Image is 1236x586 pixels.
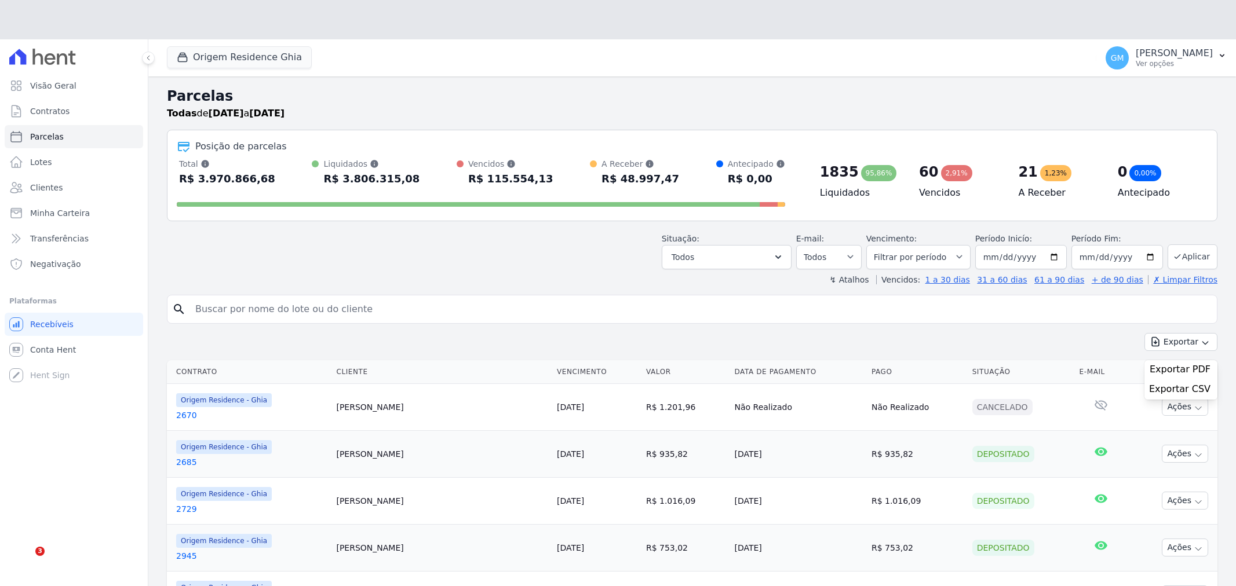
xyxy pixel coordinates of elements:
[820,186,900,200] h4: Liquidados
[5,151,143,174] a: Lotes
[331,430,552,477] td: [PERSON_NAME]
[30,156,52,168] span: Lotes
[176,503,327,515] a: 2729
[468,158,553,170] div: Vencidos
[323,158,420,170] div: Liquidados
[1040,165,1071,181] div: 1,23%
[1092,275,1143,284] a: + de 90 dias
[977,275,1027,284] a: 31 a 60 dias
[1144,333,1217,351] button: Exportar
[30,105,70,117] span: Contratos
[641,383,730,430] td: R$ 1.201,96
[179,158,275,170] div: Total
[1149,383,1213,397] a: Exportar CSV
[176,409,327,421] a: 2670
[331,477,552,524] td: [PERSON_NAME]
[188,298,1212,321] input: Buscar por nome do lote ou do cliente
[5,74,143,97] a: Visão Geral
[730,383,866,430] td: Não Realizado
[557,496,584,506] a: [DATE]
[167,360,331,384] th: Contrato
[9,294,138,308] div: Plataformas
[728,158,785,170] div: Antecipado
[1162,492,1208,510] button: Ações
[5,313,143,336] a: Recebíveis
[972,540,1034,556] div: Depositado
[975,234,1032,243] label: Período Inicío:
[972,446,1034,462] div: Depositado
[641,360,730,384] th: Valor
[176,393,272,407] span: Origem Residence - Ghia
[5,125,143,148] a: Parcelas
[1148,275,1217,284] a: ✗ Limpar Filtros
[925,275,970,284] a: 1 a 30 dias
[176,534,272,548] span: Origem Residence - Ghia
[167,107,285,120] p: de a
[12,547,39,574] iframe: Intercom live chat
[1034,275,1084,284] a: 61 a 90 dias
[601,170,679,188] div: R$ 48.997,47
[176,487,272,501] span: Origem Residence - Ghia
[331,524,552,571] td: [PERSON_NAME]
[1018,163,1037,181] div: 21
[5,176,143,199] a: Clientes
[867,383,968,430] td: Não Realizado
[796,234,825,243] label: E-mail:
[1071,233,1163,245] label: Período Fim:
[323,170,420,188] div: R$ 3.806.315,08
[5,252,143,276] a: Negativação
[641,477,730,524] td: R$ 1.016,09
[876,275,920,284] label: Vencidos:
[331,383,552,430] td: [PERSON_NAME]
[30,207,90,219] span: Minha Carteira
[1136,47,1213,59] p: [PERSON_NAME]
[30,318,74,330] span: Recebíveis
[1129,165,1161,181] div: 0,00%
[662,245,792,269] button: Todos
[5,338,143,361] a: Conta Hent
[1118,163,1128,181] div: 0
[195,140,287,153] div: Posição de parcelas
[557,402,584,412] a: [DATE]
[662,234,699,243] label: Situação:
[167,46,312,68] button: Origem Residence Ghia
[728,170,785,188] div: R$ 0,00
[867,477,968,524] td: R$ 1.016,09
[601,158,679,170] div: A Receber
[557,449,584,459] a: [DATE]
[167,108,197,119] strong: Todas
[1150,364,1211,375] span: Exportar PDF
[1075,360,1128,384] th: E-mail
[30,80,76,91] span: Visão Geral
[179,170,275,188] div: R$ 3.970.866,68
[641,430,730,477] td: R$ 935,82
[672,250,694,264] span: Todos
[176,550,327,562] a: 2945
[867,360,968,384] th: Pago
[941,165,972,181] div: 2,91%
[176,456,327,468] a: 2685
[820,163,859,181] div: 1835
[866,234,917,243] label: Vencimento:
[557,543,584,552] a: [DATE]
[919,186,1000,200] h4: Vencidos
[30,344,76,356] span: Conta Hent
[1149,383,1211,395] span: Exportar CSV
[30,233,89,244] span: Transferências
[730,524,866,571] td: [DATE]
[972,399,1033,415] div: Cancelado
[552,360,641,384] th: Vencimento
[1168,244,1217,269] button: Aplicar
[30,131,64,142] span: Parcelas
[730,430,866,477] td: [DATE]
[331,360,552,384] th: Cliente
[5,202,143,225] a: Minha Carteira
[968,360,1075,384] th: Situação
[30,258,81,270] span: Negativação
[35,547,45,556] span: 3
[867,430,968,477] td: R$ 935,82
[249,108,285,119] strong: [DATE]
[468,170,553,188] div: R$ 115.554,13
[1162,539,1208,556] button: Ações
[829,275,869,284] label: ↯ Atalhos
